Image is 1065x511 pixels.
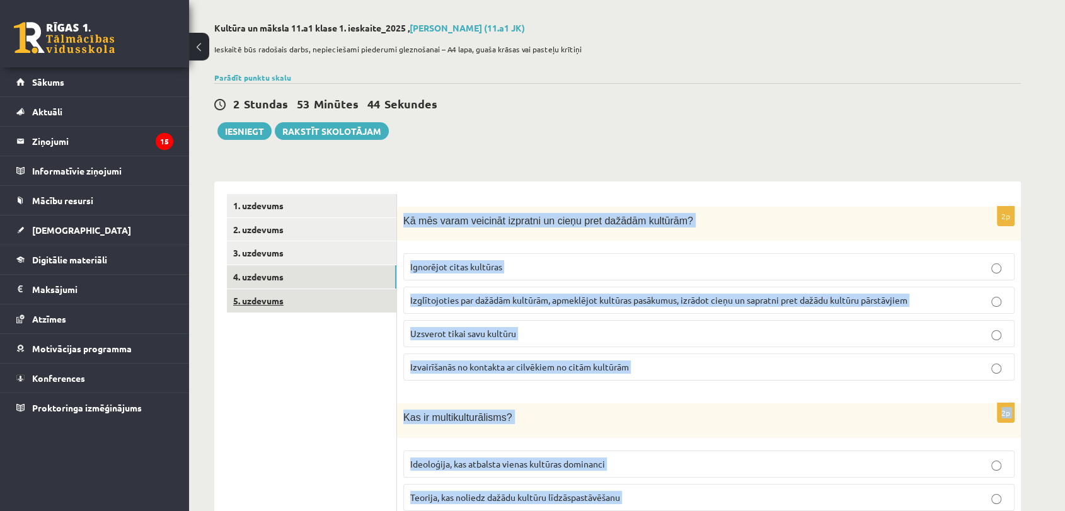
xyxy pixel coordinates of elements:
span: Izglītojoties par dažādām kultūrām, apmeklējot kultūras pasākumus, izrādot cieņu un sapratni pret... [410,294,907,306]
span: Ignorējot citas kultūras [410,261,502,272]
a: Rīgas 1. Tālmācības vidusskola [14,22,115,54]
input: Uzsverot tikai savu kultūru [991,330,1001,340]
span: Minūtes [314,96,359,111]
legend: Maksājumi [32,275,173,304]
a: Ziņojumi15 [16,127,173,156]
a: Aktuāli [16,97,173,126]
input: Izglītojoties par dažādām kultūrām, apmeklējot kultūras pasākumus, izrādot cieņu un sapratni pret... [991,297,1001,307]
span: Stundas [244,96,288,111]
span: Proktoringa izmēģinājums [32,402,142,413]
a: 5. uzdevums [227,289,396,313]
span: 53 [297,96,309,111]
a: Parādīt punktu skalu [214,72,291,83]
a: Konferences [16,364,173,393]
p: Ieskaitē būs radošais darbs, nepieciešami piederumi gleznošanai – A4 lapa, guaša krāsas vai paste... [214,43,1015,55]
span: Kā mēs varam veicināt izpratni un cieņu pret dažādām kultūrām? [403,215,693,226]
p: 2p [997,206,1015,226]
span: Digitālie materiāli [32,254,107,265]
a: 4. uzdevums [227,265,396,289]
span: 2 [233,96,239,111]
span: Izvairīšanās no kontakta ar cilvēkiem no citām kultūrām [410,361,629,372]
span: Mācību resursi [32,195,93,206]
span: Sākums [32,76,64,88]
a: Mācību resursi [16,186,173,215]
a: Motivācijas programma [16,334,173,363]
span: Aktuāli [32,106,62,117]
span: Uzsverot tikai savu kultūru [410,328,516,339]
legend: Informatīvie ziņojumi [32,156,173,185]
a: Informatīvie ziņojumi [16,156,173,185]
button: Iesniegt [217,122,272,140]
a: 2. uzdevums [227,218,396,241]
a: 1. uzdevums [227,194,396,217]
span: Konferences [32,372,85,384]
input: Ignorējot citas kultūras [991,263,1001,273]
i: 15 [156,133,173,150]
a: Atzīmes [16,304,173,333]
input: Izvairīšanās no kontakta ar cilvēkiem no citām kultūrām [991,364,1001,374]
a: Sākums [16,67,173,96]
input: Teorija, kas noliedz dažādu kultūru līdzāspastāvēšanu [991,494,1001,504]
a: 3. uzdevums [227,241,396,265]
a: [DEMOGRAPHIC_DATA] [16,215,173,244]
span: Teorija, kas noliedz dažādu kultūru līdzāspastāvēšanu [410,491,620,503]
a: Maksājumi [16,275,173,304]
span: Sekundes [384,96,437,111]
span: Kas ir multikulturālisms? [403,412,512,423]
a: Proktoringa izmēģinājums [16,393,173,422]
span: Ideoloģija, kas atbalsta vienas kultūras dominanci [410,458,605,469]
a: Digitālie materiāli [16,245,173,274]
p: 2p [997,403,1015,423]
h2: Kultūra un māksla 11.a1 klase 1. ieskaite_2025 , [214,23,1021,33]
legend: Ziņojumi [32,127,173,156]
span: [DEMOGRAPHIC_DATA] [32,224,131,236]
a: Rakstīt skolotājam [275,122,389,140]
span: 44 [367,96,380,111]
span: Motivācijas programma [32,343,132,354]
span: Atzīmes [32,313,66,324]
a: [PERSON_NAME] (11.a1 JK) [410,22,525,33]
input: Ideoloģija, kas atbalsta vienas kultūras dominanci [991,461,1001,471]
